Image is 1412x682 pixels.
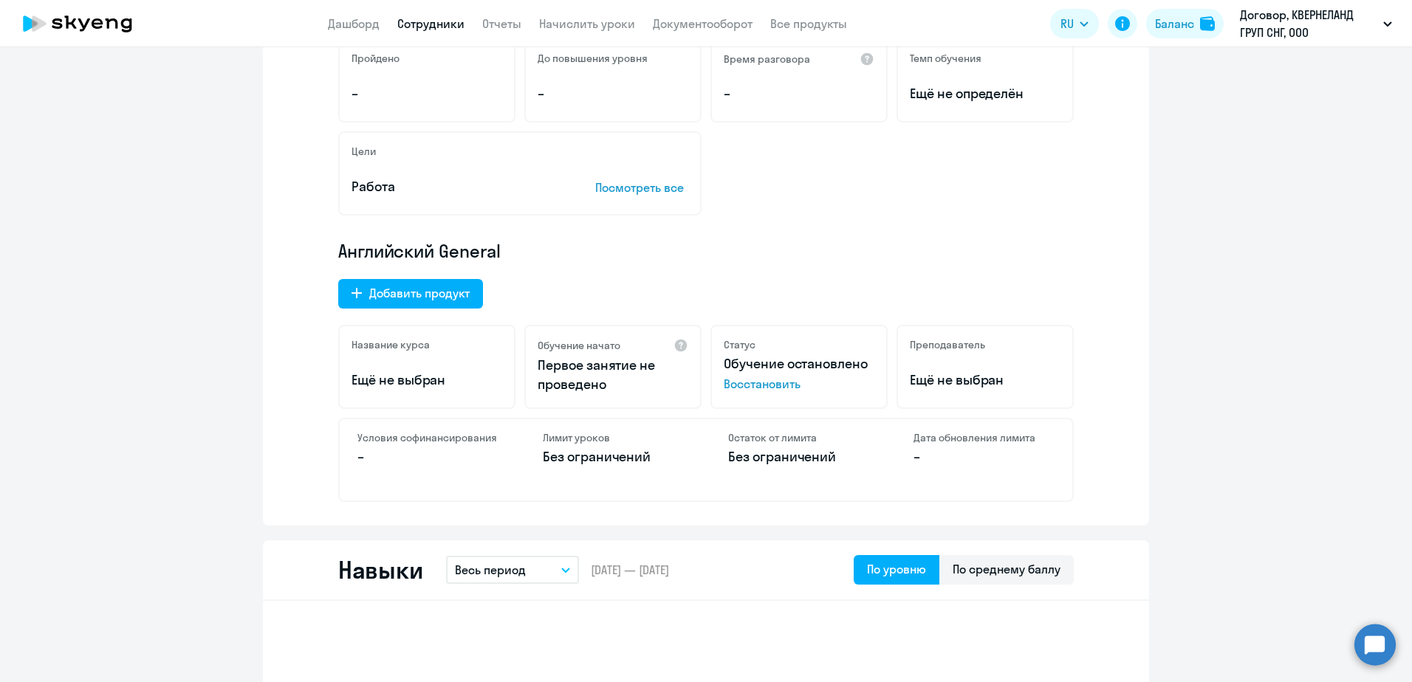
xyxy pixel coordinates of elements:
h4: Лимит уроков [543,431,684,444]
span: RU [1060,15,1074,32]
span: Обучение остановлено [724,355,868,372]
p: Работа [352,177,549,196]
p: Посмотреть все [595,179,688,196]
a: Документооборот [653,16,753,31]
h5: Статус [724,338,755,351]
h4: Условия софинансирования [357,431,498,444]
p: – [357,447,498,466]
h5: Обучение начато [538,339,620,352]
h2: Навыки [338,555,422,585]
h5: Название курса [352,338,430,351]
span: Ещё не определён [910,84,1060,103]
span: Восстановить [724,375,874,393]
span: Английский General [338,239,501,263]
p: Первое занятие не проведено [538,356,688,394]
p: – [724,84,874,103]
div: По среднему баллу [953,560,1060,578]
a: Все продукты [770,16,847,31]
h5: До повышения уровня [538,52,648,65]
h5: Темп обучения [910,52,981,65]
h5: Время разговора [724,52,810,66]
p: – [538,84,688,103]
a: Сотрудники [397,16,465,31]
div: Добавить продукт [369,284,470,302]
img: balance [1200,16,1215,31]
h4: Остаток от лимита [728,431,869,444]
p: Без ограничений [728,447,869,466]
button: Весь период [446,556,579,584]
a: Начислить уроки [539,16,635,31]
h5: Цели [352,145,376,158]
a: Отчеты [482,16,521,31]
h5: Пройдено [352,52,400,65]
p: Весь период [455,561,526,579]
p: – [352,84,502,103]
span: [DATE] — [DATE] [591,562,669,578]
a: Дашборд [328,16,380,31]
button: RU [1050,9,1099,38]
button: Добавить продукт [338,279,483,309]
p: – [914,447,1055,466]
div: Баланс [1155,15,1194,32]
button: Балансbalance [1146,9,1224,38]
p: Ещё не выбран [910,371,1060,390]
p: Без ограничений [543,447,684,466]
h5: Преподаватель [910,338,985,351]
h4: Дата обновления лимита [914,431,1055,444]
button: Договор, КВЕРНЕЛАНД ГРУП СНГ, ООО [1233,6,1399,41]
p: Ещё не выбран [352,371,502,390]
div: По уровню [867,560,926,578]
p: Договор, КВЕРНЕЛАНД ГРУП СНГ, ООО [1240,6,1377,41]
